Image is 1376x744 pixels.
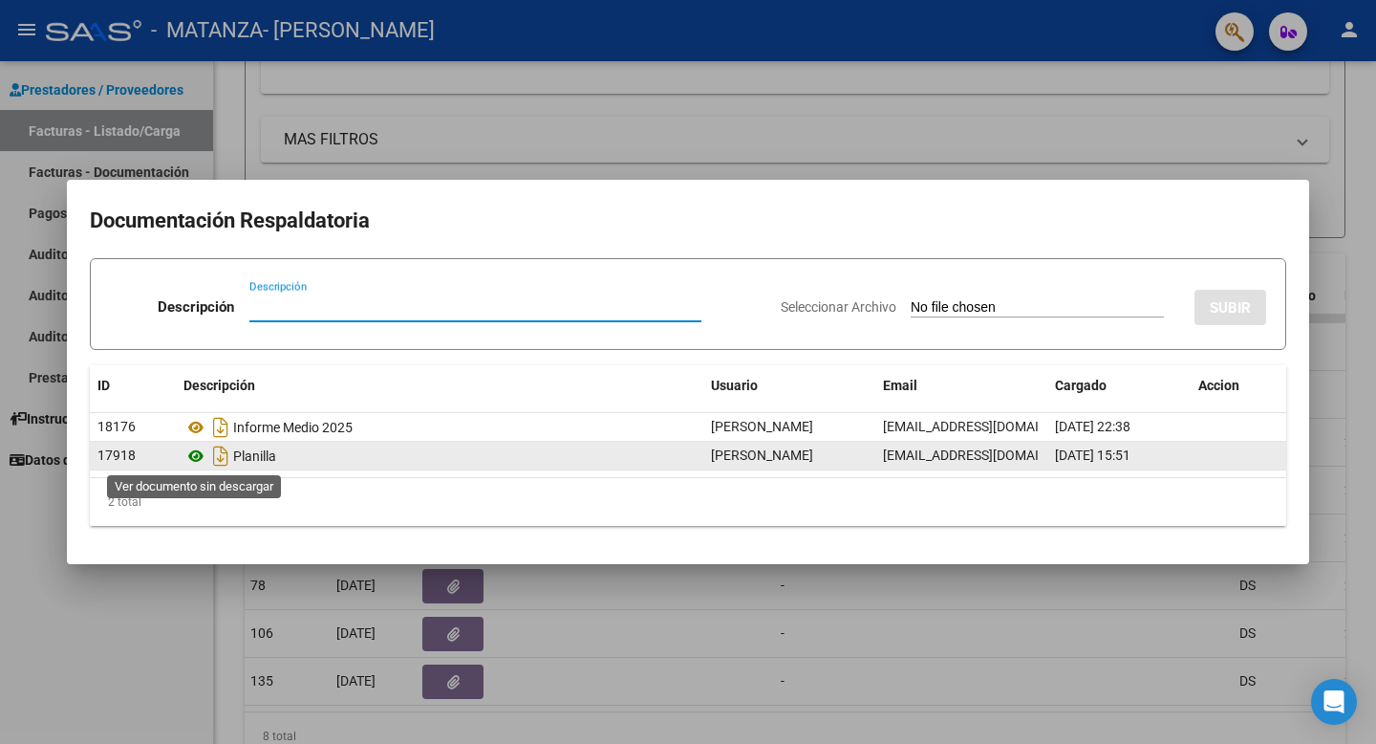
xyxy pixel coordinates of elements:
[208,412,233,443] i: Descargar documento
[1055,378,1107,393] span: Cargado
[1194,290,1266,325] button: SUBIR
[711,419,813,434] span: [PERSON_NAME]
[711,448,813,463] span: [PERSON_NAME]
[90,365,176,406] datatable-header-cell: ID
[1047,365,1191,406] datatable-header-cell: Cargado
[97,378,110,393] span: ID
[208,441,233,471] i: Descargar documento
[90,203,1286,239] h2: Documentación Respaldatoria
[158,296,234,318] p: Descripción
[1191,365,1286,406] datatable-header-cell: Accion
[90,478,1286,526] div: 2 total
[883,378,917,393] span: Email
[176,365,703,406] datatable-header-cell: Descripción
[183,378,255,393] span: Descripción
[703,365,875,406] datatable-header-cell: Usuario
[781,299,896,315] span: Seleccionar Archivo
[883,419,1095,434] span: [EMAIL_ADDRESS][DOMAIN_NAME]
[1055,448,1130,463] span: [DATE] 15:51
[883,448,1095,463] span: [EMAIL_ADDRESS][DOMAIN_NAME]
[1311,679,1357,725] div: Open Intercom Messenger
[1055,419,1130,434] span: [DATE] 22:38
[711,378,758,393] span: Usuario
[875,365,1047,406] datatable-header-cell: Email
[183,412,696,443] div: Informe Medio 2025
[1210,299,1251,317] span: SUBIR
[183,441,696,471] div: Planilla
[1198,378,1239,393] span: Accion
[97,419,136,434] span: 18176
[97,448,136,463] span: 17918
